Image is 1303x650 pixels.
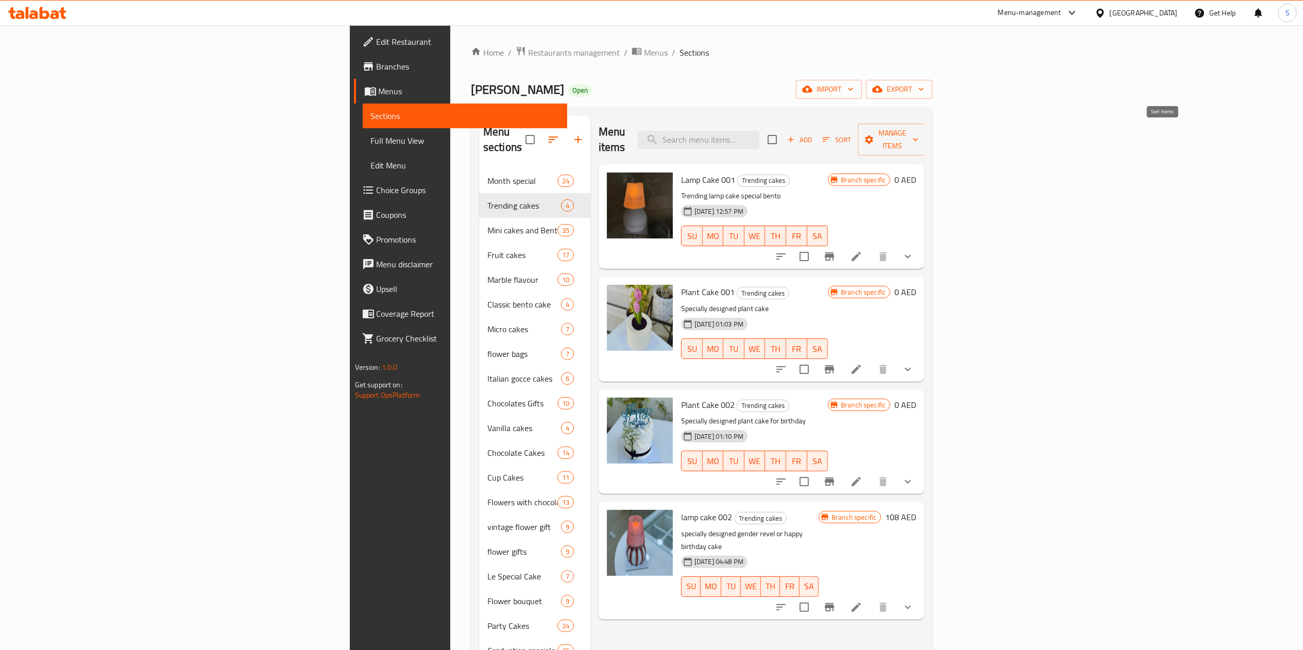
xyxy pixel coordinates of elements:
button: FR [786,226,807,246]
div: Cup Cakes [487,471,557,484]
div: Month special24 [479,168,590,193]
div: items [557,249,574,261]
p: Specially designed plant cake for birthday [681,415,828,427]
div: items [557,175,574,187]
button: TH [761,576,780,597]
div: Le Special Cake [487,570,561,583]
div: Chocolates Gifts [487,397,557,409]
a: Restaurants management [516,46,620,59]
a: Menus [632,46,668,59]
a: Edit menu item [850,475,862,488]
div: vintage flower gift9 [479,515,590,539]
span: lamp cake 002 [681,509,732,525]
span: SU [686,229,699,244]
span: SA [811,454,824,469]
button: TH [765,226,786,246]
button: SU [681,226,703,246]
span: Micro cakes [487,323,561,335]
span: Trending cakes [737,400,789,412]
a: Promotions [354,227,567,252]
span: [DATE] 12:57 PM [690,207,748,216]
span: Sections [371,110,559,122]
span: 24 [558,621,573,631]
span: Edit Menu [371,159,559,172]
a: Menu disclaimer [354,252,567,277]
button: MO [703,451,724,471]
button: import [796,80,862,99]
button: FR [786,451,807,471]
span: Full Menu View [371,134,559,147]
span: 14 [558,448,573,458]
div: Menu-management [998,7,1061,19]
span: import [804,83,854,96]
span: Trending cakes [738,175,789,186]
img: Plant Cake 001 [607,285,673,351]
span: [DATE] 01:03 PM [690,319,748,329]
span: SA [811,229,824,244]
nav: breadcrumb [471,46,933,59]
span: SA [804,579,815,594]
div: Trending cakes4 [479,193,590,218]
button: Manage items [858,124,927,156]
button: TH [765,338,786,359]
span: Fruit cakes [487,249,557,261]
a: Support.OpsPlatform [355,388,420,402]
span: flower bags [487,348,561,360]
button: TU [723,226,744,246]
span: Add [786,134,814,146]
span: Plant Cake 001 [681,284,735,300]
div: Trending cakes [734,512,787,524]
div: flower bags7 [479,341,590,366]
span: 10 [558,275,573,285]
span: TH [769,454,782,469]
button: show more [895,244,920,269]
span: Promotions [377,233,559,246]
a: Edit menu item [850,363,862,375]
div: Trending cakes [737,400,789,412]
button: SU [681,576,701,597]
span: 24 [558,176,573,186]
button: Add [783,132,816,148]
span: TU [725,579,736,594]
div: items [557,496,574,508]
div: items [561,570,574,583]
span: Restaurants management [528,46,620,59]
span: 9 [562,522,573,532]
span: Manage items [866,127,919,152]
span: Marble flavour [487,273,557,286]
div: items [557,397,574,409]
span: Vanilla cakes [487,422,561,434]
button: TU [723,338,744,359]
img: Lamp Cake 001 [607,173,673,238]
span: Edit Restaurant [377,36,559,48]
a: Edit menu item [850,250,862,263]
span: WE [749,229,762,244]
svg: Show Choices [902,601,914,613]
img: lamp cake 002 [607,510,673,576]
button: FR [786,338,807,359]
span: Select all sections [519,129,541,150]
button: TU [721,576,740,597]
div: items [557,224,574,236]
div: Mini cakes and Bento cakes35 [479,218,590,243]
span: SA [811,341,824,356]
span: Italian gocce cakes [487,372,561,385]
span: Sort sections [541,127,566,152]
div: Le Special Cake7 [479,564,590,589]
button: Branch-specific-item [817,244,842,269]
button: sort-choices [769,357,793,382]
div: Open [568,84,592,97]
div: Month special [487,175,557,187]
span: WE [749,341,762,356]
a: Choice Groups [354,178,567,202]
div: items [557,620,574,632]
button: show more [895,357,920,382]
span: 1.0.0 [382,361,398,374]
span: FR [790,341,803,356]
button: show more [895,469,920,494]
button: MO [703,226,724,246]
span: Menus [379,85,559,97]
span: 9 [562,596,573,606]
a: Coverage Report [354,301,567,326]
